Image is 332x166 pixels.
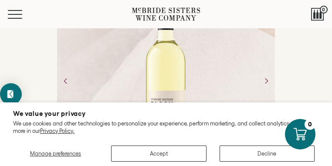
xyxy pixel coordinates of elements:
button: Accept [111,146,206,162]
button: Decline [220,146,315,162]
a: Privacy Policy. [40,128,74,134]
button: Next [255,70,277,92]
button: Manage preferences [13,146,98,162]
p: We use cookies and other technologies to personalize your experience, perform marketing, and coll... [13,120,319,135]
button: Previous [55,70,77,92]
span: 0 [320,6,328,14]
button: Mobile Menu Trigger [8,10,39,19]
div: 0 [305,119,315,130]
h2: We value your privacy [13,110,319,117]
span: Manage preferences [30,150,81,157]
